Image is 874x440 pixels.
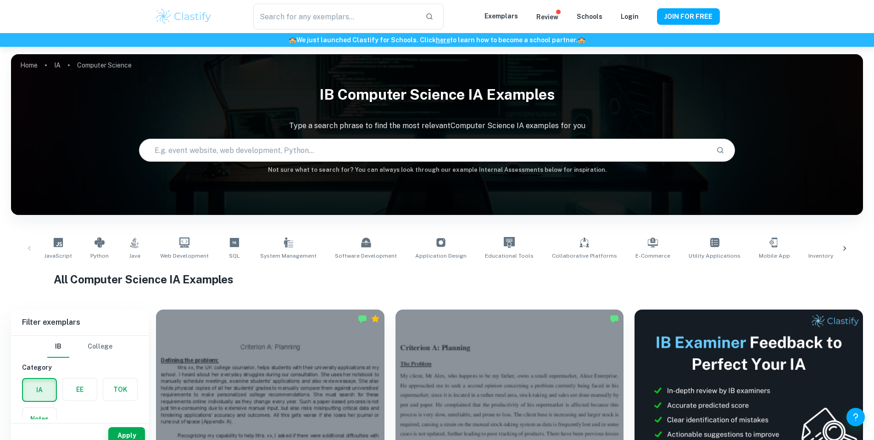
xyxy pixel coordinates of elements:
button: IB [47,336,69,358]
a: IA [54,59,61,72]
span: E-commerce [635,252,670,260]
span: Java [129,252,140,260]
div: Filter type choice [47,336,112,358]
span: Software Development [335,252,397,260]
div: Premium [371,314,380,323]
span: JavaScript [44,252,72,260]
p: Computer Science [77,60,132,70]
a: Home [20,59,38,72]
button: JOIN FOR FREE [657,8,720,25]
h6: Category [22,362,138,372]
button: Notes [22,408,56,430]
h6: We just launched Clastify for Schools. Click to learn how to become a school partner. [2,35,872,45]
h1: All Computer Science IA Examples [54,271,820,288]
span: Web Development [160,252,209,260]
img: Marked [610,314,619,323]
h6: Filter exemplars [11,310,149,335]
span: Educational Tools [485,252,534,260]
button: Search [713,142,728,158]
h6: Not sure what to search for? You can always look through our example Internal Assessments below f... [11,165,863,175]
input: E.g. event website, web development, Python... [139,137,709,163]
span: Utility Applications [689,252,740,260]
span: 🏫 [578,36,585,44]
p: Type a search phrase to find the most relevant Computer Science IA examples for you [11,120,863,131]
span: SQL [229,252,240,260]
a: Login [621,13,639,20]
button: EE [63,378,97,401]
span: Inventory Management [808,252,869,260]
input: Search for any exemplars... [253,4,418,29]
span: Application Design [415,252,467,260]
p: Exemplars [484,11,518,21]
span: Mobile App [759,252,790,260]
button: College [88,336,112,358]
span: 🏫 [289,36,296,44]
button: Help and Feedback [846,408,865,426]
span: Collaborative Platforms [552,252,617,260]
h1: IB Computer Science IA examples [11,80,863,109]
p: Review [536,12,558,22]
span: Python [90,252,109,260]
button: TOK [103,378,137,401]
a: here [436,36,450,44]
a: Schools [577,13,602,20]
img: Clastify logo [155,7,213,26]
span: System Management [260,252,317,260]
button: IA [23,379,56,401]
img: Marked [358,314,367,323]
